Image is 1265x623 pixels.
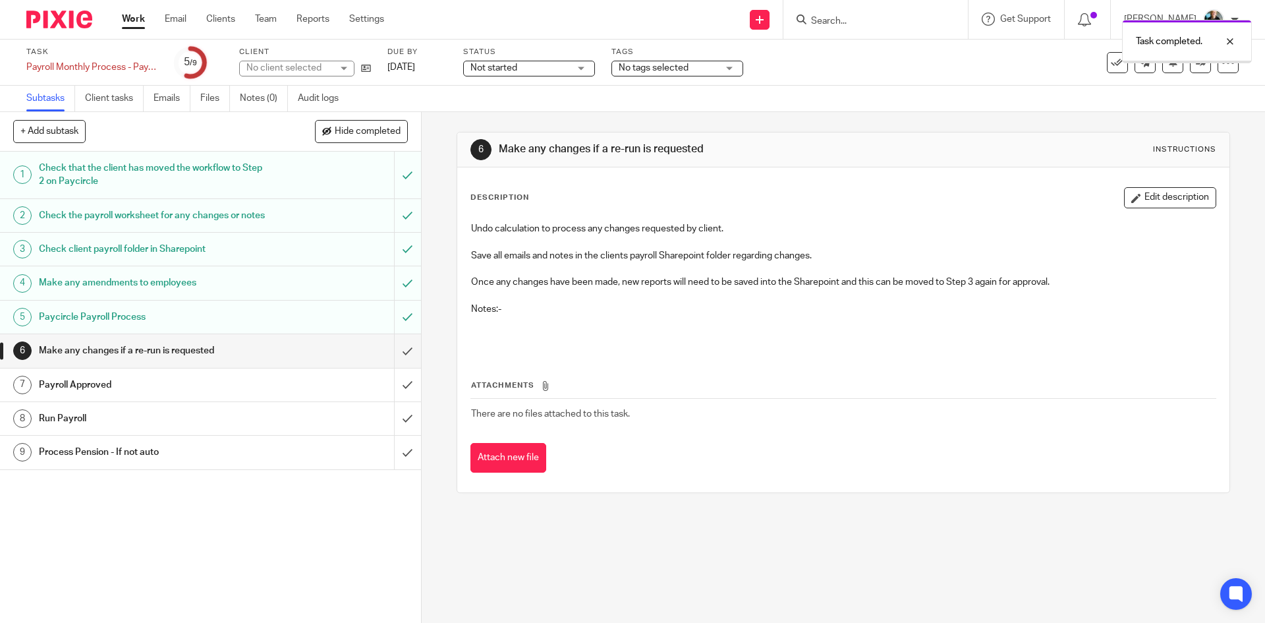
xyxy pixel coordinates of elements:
div: 4 [13,274,32,293]
button: Attach new file [470,443,546,473]
div: 6 [13,341,32,360]
img: nicky-partington.jpg [1203,9,1224,30]
p: Save all emails and notes in the clients payroll Sharepoint folder regarding changes. [471,249,1215,262]
h1: Paycircle Payroll Process [39,307,267,327]
h1: Make any changes if a re-run is requested [499,142,872,156]
a: Client tasks [85,86,144,111]
a: Work [122,13,145,26]
span: Attachments [471,382,534,389]
label: Client [239,47,371,57]
div: 5 [184,55,197,70]
div: 1 [13,165,32,184]
h1: Make any changes if a re-run is requested [39,341,267,361]
div: 7 [13,376,32,394]
h1: Run Payroll [39,409,267,429]
a: Clients [206,13,235,26]
a: Reports [296,13,329,26]
a: Team [255,13,277,26]
h1: Payroll Approved [39,375,267,395]
a: Audit logs [298,86,349,111]
p: Undo calculation to process any changes requested by client. [471,222,1215,235]
a: Emails [154,86,190,111]
label: Due by [387,47,447,57]
span: Hide completed [335,127,401,137]
label: Tags [611,47,743,57]
div: 2 [13,206,32,225]
div: Payroll Monthly Process - Paycircle [26,61,158,74]
h1: Check client payroll folder in Sharepoint [39,239,267,259]
p: Task completed. [1136,35,1202,48]
span: There are no files attached to this task. [471,409,630,419]
div: 3 [13,240,32,258]
img: Pixie [26,11,92,28]
label: Status [463,47,595,57]
div: 6 [470,139,492,160]
h1: Process Pension - If not auto [39,442,267,462]
a: Settings [349,13,384,26]
button: Hide completed [315,120,408,142]
div: 9 [13,443,32,461]
button: + Add subtask [13,120,86,142]
p: Notes:- [471,303,1215,316]
h1: Make any amendments to employees [39,273,267,293]
h1: Check that the client has moved the workflow to Step 2 on Paycircle [39,158,267,192]
div: No client selected [246,61,332,74]
a: Subtasks [26,86,75,111]
small: /9 [190,59,197,67]
div: 5 [13,308,32,326]
div: Instructions [1153,144,1216,155]
button: Edit description [1124,187,1216,208]
a: Email [165,13,186,26]
span: [DATE] [387,63,415,72]
p: Once any changes have been made, new reports will need to be saved into the Sharepoint and this c... [471,276,1215,289]
div: 8 [13,409,32,428]
p: Description [470,193,529,203]
label: Task [26,47,158,57]
h1: Check the payroll worksheet for any changes or notes [39,206,267,225]
a: Files [200,86,230,111]
span: Not started [470,63,517,73]
span: No tags selected [619,63,689,73]
a: Notes (0) [240,86,288,111]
